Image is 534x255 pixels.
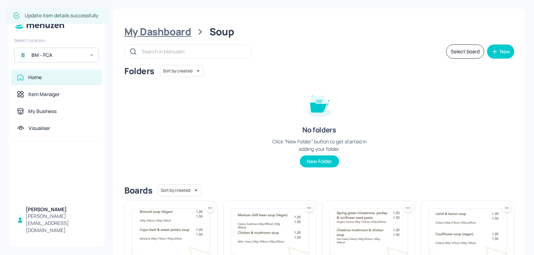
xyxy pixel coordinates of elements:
[28,74,42,81] div: Home
[209,25,234,38] div: Soup
[142,46,244,57] input: Search in Menuzen
[124,185,152,196] div: Boards
[266,138,372,153] div: Click “New Folder” button to get started in adding your folder.
[28,91,60,98] div: Item Manager
[500,49,510,54] div: New
[158,183,202,197] div: Sort by created
[14,37,99,43] div: Select Location
[446,45,484,59] button: Select board
[302,125,336,135] div: No folders
[487,45,514,59] button: New
[28,108,57,115] div: My Business
[19,51,27,59] div: B
[31,52,85,59] div: BM - FCA
[29,125,50,132] div: Visualiser
[124,25,191,38] div: My Dashboard
[160,64,204,78] div: Sort by created
[300,155,339,167] button: New Folder
[25,9,98,22] div: Update item details successfully
[26,206,96,213] div: [PERSON_NAME]
[124,65,154,77] div: Folders
[26,213,96,234] div: [PERSON_NAME][EMAIL_ADDRESS][DOMAIN_NAME]
[302,87,337,122] img: folder-empty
